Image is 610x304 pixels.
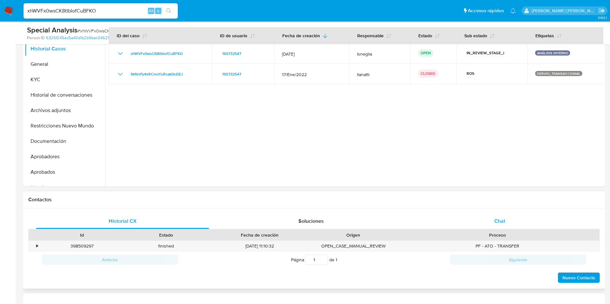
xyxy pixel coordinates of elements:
a: 6325f245ac5a40d1b2b9bac046216a81 [46,35,122,41]
div: 398509297 [40,241,124,251]
button: Lista Interna [25,180,105,195]
button: Restricciones Nuevo Mundo [25,118,105,134]
span: Página de [291,255,337,265]
button: Documentación [25,134,105,149]
div: finished [124,241,208,251]
div: Estado [129,232,204,238]
button: search-icon [162,6,175,15]
span: Accesos rápidos [468,7,504,14]
div: Fecha de creación [213,232,307,238]
input: Buscar usuario o caso... [23,7,178,15]
button: Aprobadores [25,149,105,164]
span: s [157,8,159,14]
button: Historial Casos [25,41,105,56]
a: Notificaciones [510,8,516,13]
div: OPEN_CASE_MANUAL_REVIEW [311,241,396,251]
span: Soluciones [298,217,324,225]
a: Salir [598,7,605,14]
span: Nuevo Contacto [562,273,595,282]
div: Origen [316,232,391,238]
button: Historial de conversaciones [25,87,105,103]
p: lucia.neglia@mercadolibre.com [532,8,596,14]
div: [DATE] 11:10:32 [208,241,311,251]
div: Proceso [400,232,595,238]
span: Alt [149,8,154,14]
div: • [36,243,38,249]
span: Historial CX [109,217,137,225]
button: Archivos adjuntos [25,103,105,118]
span: 1 [336,256,337,263]
button: Aprobados [25,164,105,180]
span: # xhWVFx0wsCK8tIbIofCuBFKO [77,28,139,34]
button: KYC [25,72,105,87]
span: Chat [494,217,505,225]
button: Anterior [42,255,178,265]
button: Siguiente [450,255,586,265]
div: Id [44,232,120,238]
h1: Contactos [28,196,600,203]
div: PF - ATO - TRANSFER [396,241,599,251]
b: Special Analysis [27,25,77,35]
span: 3.160.1 [598,15,607,20]
button: General [25,56,105,72]
button: Nuevo Contacto [558,273,600,283]
b: Person ID [27,35,45,41]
